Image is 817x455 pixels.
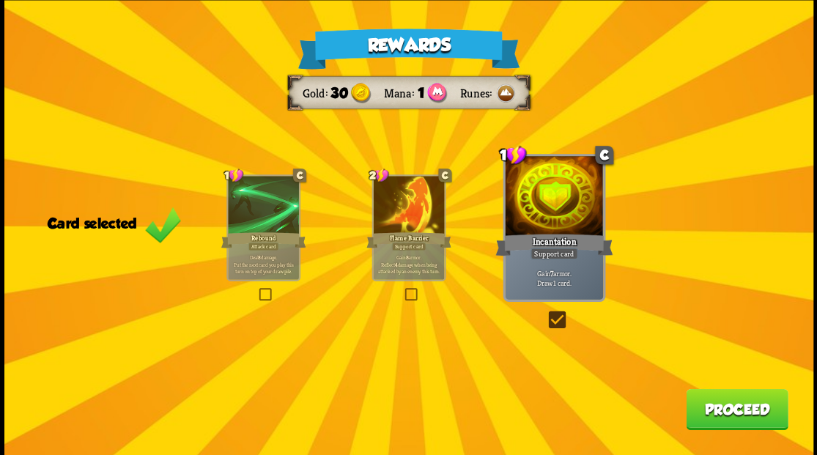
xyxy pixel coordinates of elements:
div: Rebound [221,230,306,249]
div: Incantation [495,232,613,258]
div: Runes [459,85,495,100]
img: Gold.png [350,83,371,103]
b: 8 [405,254,408,261]
div: C [438,169,451,182]
div: Gold [302,85,330,100]
div: Support card [530,248,577,259]
div: Flame Barrier [366,230,451,249]
span: 30 [330,85,347,101]
p: Gain armor. Reflect damage when being attacked by an enemy this turn. [375,254,443,275]
div: Support card [391,242,426,251]
div: Rewards [297,29,520,69]
p: Deal damage. Put the next card you play this turn on top of your draw pile. [229,254,297,275]
button: Proceed [686,388,788,429]
div: Attack card [248,242,278,251]
div: C [292,169,306,182]
div: C [595,146,613,164]
img: Green_Check_Mark_Icon.png [144,205,181,243]
p: Gain armor. Draw 1 card. [507,268,600,287]
div: 1 [499,144,526,165]
div: Mana [383,85,417,100]
b: 7 [550,268,552,278]
span: 1 [417,85,424,101]
div: 1 [223,168,243,182]
div: Card selected [47,215,181,231]
b: 8 [258,254,261,261]
img: Earth.png [495,83,516,103]
img: Mana_Points.png [427,83,447,103]
div: 2 [369,168,389,182]
b: 4 [394,260,397,267]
